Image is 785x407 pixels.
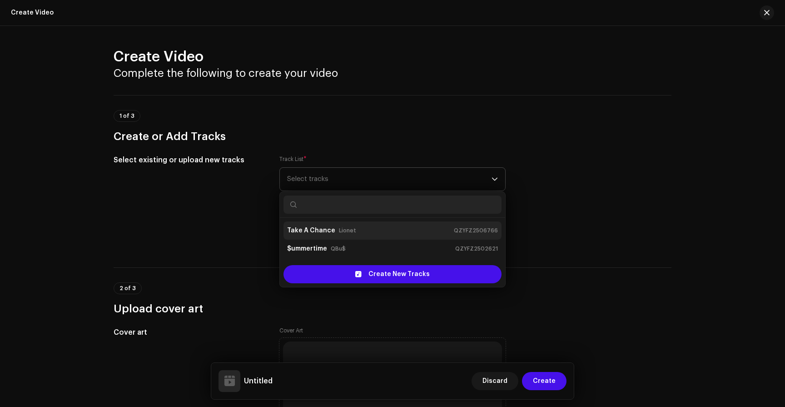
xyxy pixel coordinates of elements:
h3: Create or Add Tracks [114,129,671,144]
small: QZYFZ2502621 [455,244,498,253]
h3: Complete the following to create your video [114,66,671,80]
label: Cover Art [279,327,506,334]
h5: Cover art [114,327,265,338]
h5: Untitled [244,376,273,387]
li: $ummertime [283,240,502,258]
h2: Create Video [114,48,671,66]
span: Discard [482,372,507,390]
h5: Select existing or upload new tracks [114,155,265,166]
div: dropdown trigger [492,168,498,191]
button: Create [522,372,566,390]
button: Discard [472,372,518,390]
span: Create [533,372,556,390]
ul: Option List [280,218,505,261]
small: QBu$ [331,244,346,253]
span: Select tracks [287,168,492,191]
small: Track List [279,155,303,164]
strong: $ummertime [287,241,327,256]
li: Take A Chance [283,221,502,240]
span: Create New Tracks [368,265,430,283]
small: Lionet [339,226,356,235]
small: QZYFZ2506766 [454,226,498,235]
h3: Upload cover art [114,301,671,316]
strong: Take A Chance [287,223,335,238]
